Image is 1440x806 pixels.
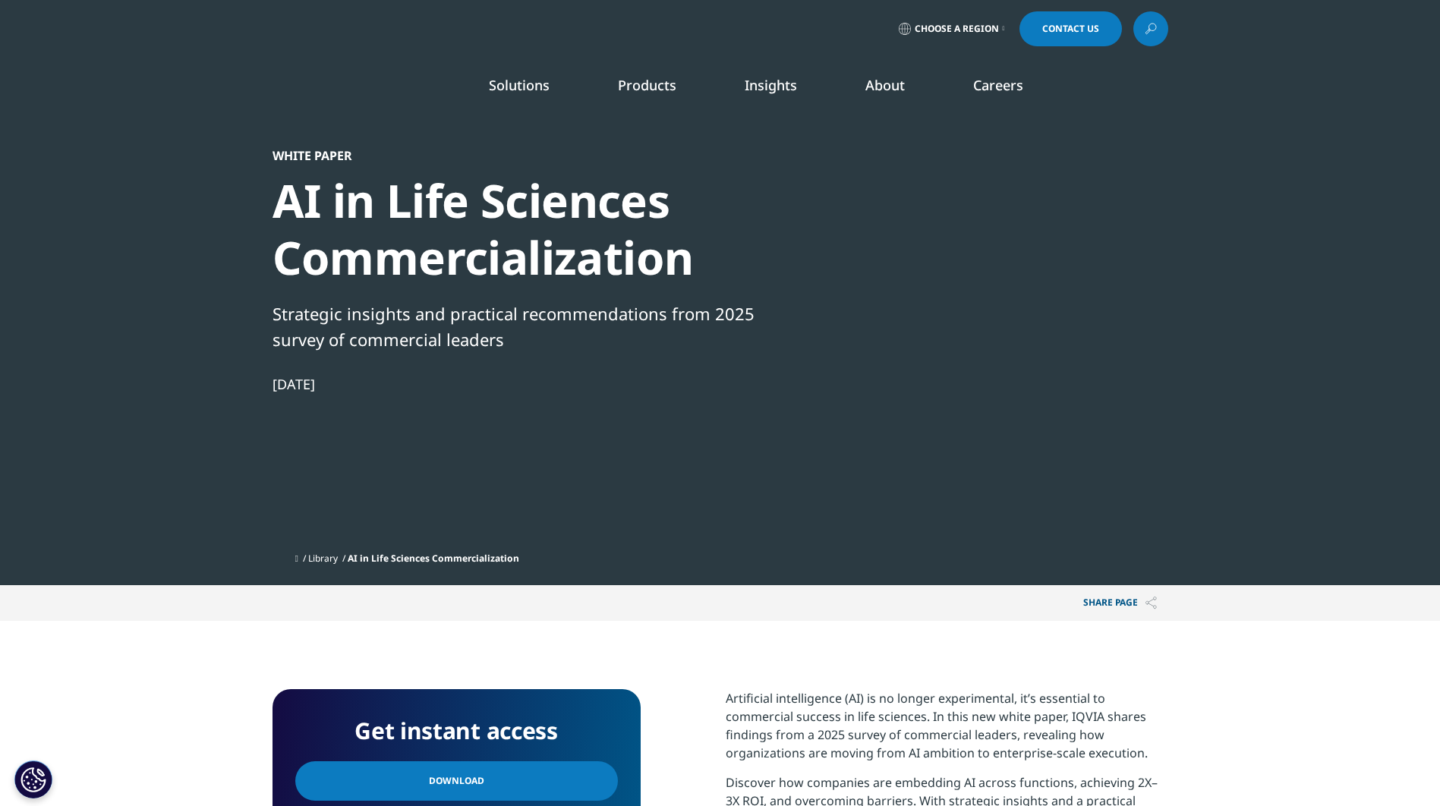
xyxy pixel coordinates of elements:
a: About [865,76,905,94]
p: Artificial intelligence (AI) is no longer experimental, it’s essential to commercial success in l... [726,689,1168,773]
img: Share PAGE [1145,597,1157,609]
div: AI in Life Sciences Commercialization [273,172,793,286]
a: Library [308,552,338,565]
a: Download [295,761,618,801]
nav: Primary [400,53,1168,124]
span: Choose a Region [915,23,999,35]
a: Contact Us [1019,11,1122,46]
a: Insights [745,76,797,94]
button: Cookies Settings [14,760,52,798]
span: Download [429,773,484,789]
span: AI in Life Sciences Commercialization [348,552,519,565]
a: Products [618,76,676,94]
h4: Get instant access [295,712,618,750]
a: Solutions [489,76,550,94]
span: Contact Us [1042,24,1099,33]
div: White Paper [273,148,793,163]
p: Share PAGE [1072,585,1168,621]
div: Strategic insights and practical recommendations from 2025 survey of commercial leaders [273,301,793,352]
div: [DATE] [273,375,793,393]
button: Share PAGEShare PAGE [1072,585,1168,621]
a: Careers [973,76,1023,94]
